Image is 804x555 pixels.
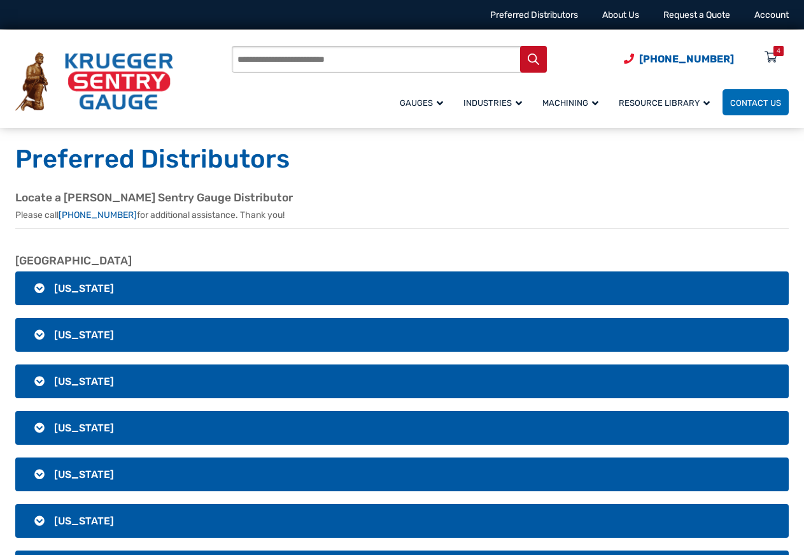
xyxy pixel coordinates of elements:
span: [US_STATE] [54,468,114,480]
a: Contact Us [723,89,789,115]
span: [US_STATE] [54,422,114,434]
a: About Us [602,10,639,20]
span: [US_STATE] [54,329,114,341]
span: [PHONE_NUMBER] [639,53,734,65]
p: Please call for additional assistance. Thank you! [15,208,789,222]
span: [US_STATE] [54,282,114,294]
h2: [GEOGRAPHIC_DATA] [15,254,789,268]
a: Account [754,10,789,20]
a: Machining [535,87,611,117]
a: Phone Number (920) 434-8860 [624,51,734,67]
span: Machining [542,98,598,108]
span: Contact Us [730,98,781,108]
span: Resource Library [619,98,710,108]
span: [US_STATE] [54,515,114,527]
a: Gauges [392,87,456,117]
h2: Locate a [PERSON_NAME] Sentry Gauge Distributor [15,191,789,205]
a: Resource Library [611,87,723,117]
div: 4 [777,46,780,56]
a: Industries [456,87,535,117]
a: Preferred Distributors [490,10,578,20]
a: [PHONE_NUMBER] [59,210,137,220]
img: Krueger Sentry Gauge [15,52,173,111]
span: Industries [463,98,522,108]
a: Request a Quote [663,10,730,20]
span: Gauges [400,98,443,108]
h1: Preferred Distributors [15,143,789,175]
span: [US_STATE] [54,375,114,387]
